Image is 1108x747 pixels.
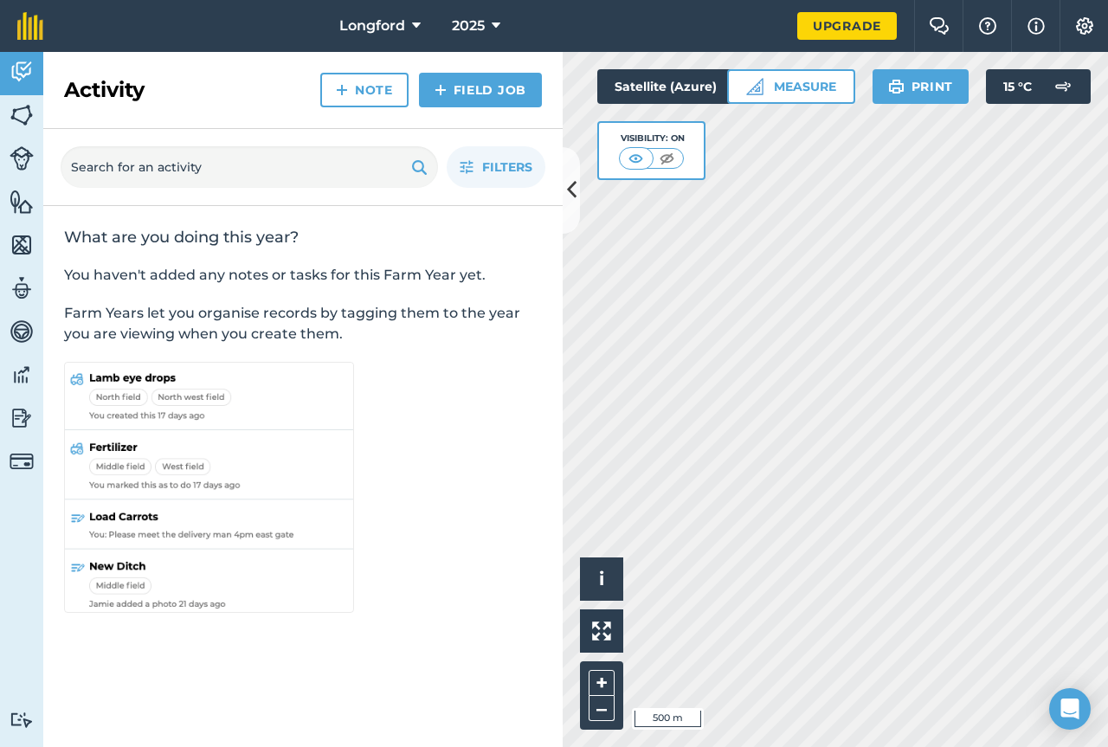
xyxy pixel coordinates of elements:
img: svg+xml;base64,PHN2ZyB4bWxucz0iaHR0cDovL3d3dy53My5vcmcvMjAwMC9zdmciIHdpZHRoPSI1NiIgaGVpZ2h0PSI2MC... [10,189,34,215]
button: – [589,696,615,721]
a: Upgrade [797,12,897,40]
img: svg+xml;base64,PHN2ZyB4bWxucz0iaHR0cDovL3d3dy53My5vcmcvMjAwMC9zdmciIHdpZHRoPSI1MCIgaGVpZ2h0PSI0MC... [656,150,678,167]
span: Longford [339,16,405,36]
p: Farm Years let you organise records by tagging them to the year you are viewing when you create t... [64,303,542,345]
h2: What are you doing this year? [64,227,542,248]
h2: Activity [64,76,145,104]
span: i [599,568,604,589]
div: Visibility: On [619,132,685,145]
img: fieldmargin Logo [17,12,43,40]
a: Note [320,73,409,107]
button: Filters [447,146,545,188]
span: 15 ° C [1003,69,1032,104]
button: Print [873,69,969,104]
img: svg+xml;base64,PD94bWwgdmVyc2lvbj0iMS4wIiBlbmNvZGluZz0idXRmLTgiPz4KPCEtLSBHZW5lcmF0b3I6IEFkb2JlIE... [10,712,34,728]
p: You haven't added any notes or tasks for this Farm Year yet. [64,265,542,286]
img: svg+xml;base64,PHN2ZyB4bWxucz0iaHR0cDovL3d3dy53My5vcmcvMjAwMC9zdmciIHdpZHRoPSIxOSIgaGVpZ2h0PSIyNC... [888,76,905,97]
img: svg+xml;base64,PHN2ZyB4bWxucz0iaHR0cDovL3d3dy53My5vcmcvMjAwMC9zdmciIHdpZHRoPSIxOSIgaGVpZ2h0PSIyNC... [411,157,428,177]
img: svg+xml;base64,PHN2ZyB4bWxucz0iaHR0cDovL3d3dy53My5vcmcvMjAwMC9zdmciIHdpZHRoPSI1NiIgaGVpZ2h0PSI2MC... [10,102,34,128]
img: svg+xml;base64,PD94bWwgdmVyc2lvbj0iMS4wIiBlbmNvZGluZz0idXRmLTgiPz4KPCEtLSBHZW5lcmF0b3I6IEFkb2JlIE... [10,319,34,345]
img: svg+xml;base64,PD94bWwgdmVyc2lvbj0iMS4wIiBlbmNvZGluZz0idXRmLTgiPz4KPCEtLSBHZW5lcmF0b3I6IEFkb2JlIE... [1046,69,1080,104]
img: svg+xml;base64,PHN2ZyB4bWxucz0iaHR0cDovL3d3dy53My5vcmcvMjAwMC9zdmciIHdpZHRoPSIxNCIgaGVpZ2h0PSIyNC... [336,80,348,100]
button: i [580,557,623,601]
img: Four arrows, one pointing top left, one top right, one bottom right and the last bottom left [592,621,611,641]
input: Search for an activity [61,146,438,188]
img: A cog icon [1074,17,1095,35]
button: 15 °C [986,69,1091,104]
img: svg+xml;base64,PD94bWwgdmVyc2lvbj0iMS4wIiBlbmNvZGluZz0idXRmLTgiPz4KPCEtLSBHZW5lcmF0b3I6IEFkb2JlIE... [10,59,34,85]
div: Open Intercom Messenger [1049,688,1091,730]
a: Field Job [419,73,542,107]
button: Measure [727,69,855,104]
img: svg+xml;base64,PHN2ZyB4bWxucz0iaHR0cDovL3d3dy53My5vcmcvMjAwMC9zdmciIHdpZHRoPSIxNyIgaGVpZ2h0PSIxNy... [1027,16,1045,36]
img: svg+xml;base64,PD94bWwgdmVyc2lvbj0iMS4wIiBlbmNvZGluZz0idXRmLTgiPz4KPCEtLSBHZW5lcmF0b3I6IEFkb2JlIE... [10,405,34,431]
img: svg+xml;base64,PD94bWwgdmVyc2lvbj0iMS4wIiBlbmNvZGluZz0idXRmLTgiPz4KPCEtLSBHZW5lcmF0b3I6IEFkb2JlIE... [10,362,34,388]
img: svg+xml;base64,PD94bWwgdmVyc2lvbj0iMS4wIiBlbmNvZGluZz0idXRmLTgiPz4KPCEtLSBHZW5lcmF0b3I6IEFkb2JlIE... [10,275,34,301]
img: svg+xml;base64,PHN2ZyB4bWxucz0iaHR0cDovL3d3dy53My5vcmcvMjAwMC9zdmciIHdpZHRoPSIxNCIgaGVpZ2h0PSIyNC... [435,80,447,100]
img: svg+xml;base64,PD94bWwgdmVyc2lvbj0iMS4wIiBlbmNvZGluZz0idXRmLTgiPz4KPCEtLSBHZW5lcmF0b3I6IEFkb2JlIE... [10,146,34,171]
img: A question mark icon [977,17,998,35]
span: Filters [482,158,532,177]
button: Satellite (Azure) [597,69,763,104]
img: Two speech bubbles overlapping with the left bubble in the forefront [929,17,950,35]
button: + [589,670,615,696]
img: Ruler icon [746,78,763,95]
img: svg+xml;base64,PHN2ZyB4bWxucz0iaHR0cDovL3d3dy53My5vcmcvMjAwMC9zdmciIHdpZHRoPSI1NiIgaGVpZ2h0PSI2MC... [10,232,34,258]
span: 2025 [452,16,485,36]
img: svg+xml;base64,PHN2ZyB4bWxucz0iaHR0cDovL3d3dy53My5vcmcvMjAwMC9zdmciIHdpZHRoPSI1MCIgaGVpZ2h0PSI0MC... [625,150,647,167]
img: svg+xml;base64,PD94bWwgdmVyc2lvbj0iMS4wIiBlbmNvZGluZz0idXRmLTgiPz4KPCEtLSBHZW5lcmF0b3I6IEFkb2JlIE... [10,449,34,473]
